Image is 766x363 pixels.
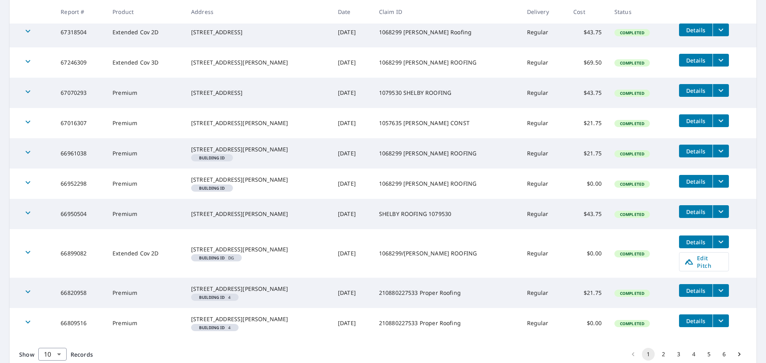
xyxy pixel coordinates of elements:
td: Regular [521,47,567,78]
button: filesDropdownBtn-66952298 [713,175,729,188]
td: Extended Cov 2D [106,17,185,47]
button: filesDropdownBtn-66809516 [713,314,729,327]
td: 66899082 [54,229,106,278]
span: Completed [615,151,649,157]
button: detailsBtn-66950504 [679,205,713,218]
span: Completed [615,290,649,296]
td: [DATE] [332,199,373,229]
td: 67318504 [54,17,106,47]
td: 66950504 [54,199,106,229]
td: Extended Cov 2D [106,229,185,278]
span: 4 [194,295,235,299]
div: Show 10 records [38,348,67,361]
div: [STREET_ADDRESS][PERSON_NAME] [191,145,325,153]
td: 67246309 [54,47,106,78]
em: Building ID [199,256,225,260]
td: Regular [521,169,567,199]
button: filesDropdownBtn-66950504 [713,205,729,218]
button: detailsBtn-66952298 [679,175,713,188]
td: Premium [106,278,185,308]
td: Regular [521,138,567,169]
td: 66820958 [54,278,106,308]
td: $43.75 [567,199,608,229]
td: Regular [521,229,567,278]
td: Regular [521,278,567,308]
span: Details [684,287,708,294]
span: Details [684,208,708,216]
td: Premium [106,169,185,199]
td: [DATE] [332,308,373,338]
td: Premium [106,199,185,229]
span: Details [684,117,708,125]
td: 1068299 [PERSON_NAME] ROOFING [373,169,521,199]
button: Go to next page [733,348,746,361]
td: $69.50 [567,47,608,78]
div: [STREET_ADDRESS][PERSON_NAME] [191,119,325,127]
button: detailsBtn-67318504 [679,24,713,36]
td: 1079530 SHELBY ROOFING [373,78,521,108]
td: [DATE] [332,138,373,169]
span: Edit Pitch [684,254,724,269]
span: Completed [615,212,649,217]
td: Premium [106,138,185,169]
a: Edit Pitch [679,252,729,271]
span: Completed [615,121,649,126]
span: Completed [615,251,649,257]
td: Premium [106,78,185,108]
td: Premium [106,308,185,338]
em: Building ID [199,326,225,330]
em: Building ID [199,156,225,160]
div: [STREET_ADDRESS] [191,89,325,97]
button: Go to page 2 [657,348,670,361]
td: 1068299 [PERSON_NAME] ROOFING [373,138,521,169]
button: Go to page 3 [672,348,685,361]
span: DG [194,256,239,260]
button: filesDropdownBtn-67246309 [713,54,729,67]
td: 66961038 [54,138,106,169]
td: $0.00 [567,229,608,278]
button: Go to page 5 [703,348,715,361]
span: Completed [615,181,649,187]
td: Regular [521,17,567,47]
button: filesDropdownBtn-67318504 [713,24,729,36]
button: Go to page 4 [687,348,700,361]
td: $0.00 [567,169,608,199]
td: $43.75 [567,17,608,47]
div: [STREET_ADDRESS][PERSON_NAME] [191,176,325,184]
td: 210880227533 Proper Roofing [373,278,521,308]
td: Regular [521,308,567,338]
td: [DATE] [332,229,373,278]
div: [STREET_ADDRESS][PERSON_NAME] [191,210,325,218]
td: Regular [521,108,567,138]
td: 1068299 [PERSON_NAME] ROOFING [373,47,521,78]
td: $0.00 [567,308,608,338]
span: Details [684,87,708,94]
span: 4 [194,326,235,330]
span: Details [684,147,708,155]
div: [STREET_ADDRESS][PERSON_NAME] [191,315,325,323]
td: 66809516 [54,308,106,338]
td: Regular [521,199,567,229]
span: Details [684,26,708,34]
td: 67070293 [54,78,106,108]
td: 1057635 [PERSON_NAME] CONST [373,108,521,138]
span: Records [71,351,93,358]
td: 210880227533 Proper Roofing [373,308,521,338]
td: [DATE] [332,108,373,138]
span: Completed [615,321,649,326]
span: Details [684,238,708,246]
td: [DATE] [332,278,373,308]
span: Completed [615,60,649,66]
td: 66952298 [54,169,106,199]
button: detailsBtn-67016307 [679,114,713,127]
em: Building ID [199,186,225,190]
td: Premium [106,108,185,138]
button: detailsBtn-66820958 [679,284,713,297]
td: SHELBY ROOFING 1079530 [373,199,521,229]
div: [STREET_ADDRESS] [191,28,325,36]
td: $21.75 [567,138,608,169]
button: detailsBtn-66899082 [679,235,713,248]
button: filesDropdownBtn-67016307 [713,114,729,127]
td: 1068299 [PERSON_NAME] Roofing [373,17,521,47]
div: [STREET_ADDRESS][PERSON_NAME] [191,285,325,293]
